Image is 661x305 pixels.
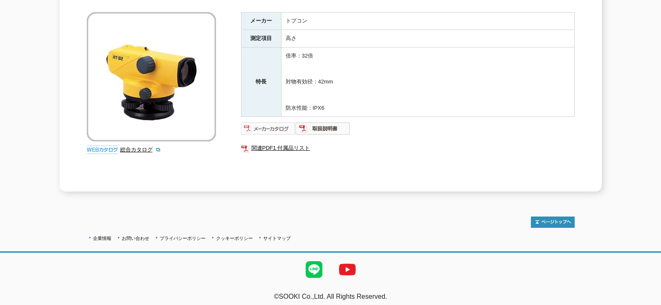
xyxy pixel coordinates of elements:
[241,47,281,117] th: 特長
[120,146,161,153] a: 総合カタログ
[241,128,296,134] a: メーカーカタログ
[531,217,575,228] img: トップページへ
[331,253,364,286] img: YouTube
[160,236,206,241] a: プライバシーポリシー
[263,236,291,241] a: サイトマップ
[87,12,216,141] img: オートレベル AT-B2
[216,236,253,241] a: クッキーポリシー
[241,13,281,30] th: メーカー
[241,122,296,135] img: メーカーカタログ
[296,122,350,135] img: 取扱説明書
[241,143,575,154] a: 関連PDF1 付属品リスト
[241,30,281,48] th: 測定項目
[93,236,111,241] a: 企業情報
[281,47,574,117] td: 倍率：32倍 対物有効径：42mm 防水性能：IPX6
[122,236,149,241] a: お問い合わせ
[281,30,574,48] td: 高さ
[281,13,574,30] td: トプコン
[297,253,331,286] img: LINE
[296,128,350,134] a: 取扱説明書
[87,146,118,154] img: webカタログ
